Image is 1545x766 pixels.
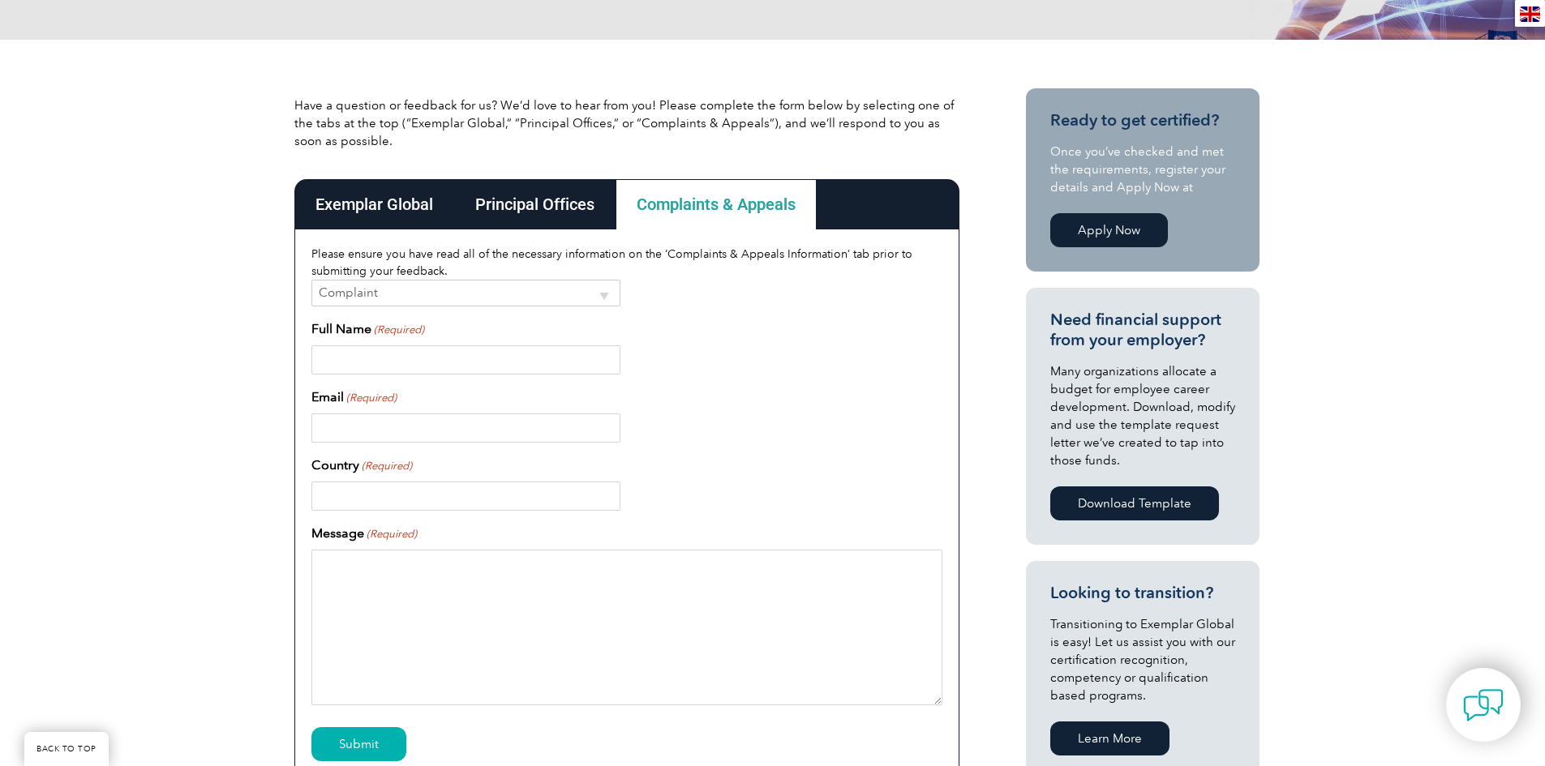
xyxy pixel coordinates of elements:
[1050,486,1219,520] a: Download Template
[1050,721,1169,755] a: Learn More
[1050,213,1168,247] a: Apply Now
[372,322,424,338] span: (Required)
[311,727,406,761] input: Submit
[1520,6,1540,22] img: en
[1050,362,1235,469] p: Many organizations allocate a budget for employee career development. Download, modify and use th...
[311,456,412,475] label: Country
[1050,615,1235,704] p: Transitioning to Exemplar Global is easy! Let us assist you with our certification recognition, c...
[616,179,817,229] div: Complaints & Appeals
[365,526,417,542] span: (Required)
[1463,685,1504,725] img: contact-chat.png
[24,732,109,766] a: BACK TO TOP
[360,458,412,474] span: (Required)
[454,179,616,229] div: Principal Offices
[311,524,417,543] label: Message
[294,179,454,229] div: Exemplar Global
[1050,110,1235,131] h3: Ready to get certified?
[311,319,424,339] label: Full Name
[1050,583,1235,603] h3: Looking to transition?
[294,96,959,150] p: Have a question or feedback for us? We’d love to hear from you! Please complete the form below by...
[1050,143,1235,196] p: Once you’ve checked and met the requirements, register your details and Apply Now at
[1050,310,1235,350] h3: Need financial support from your employer?
[311,387,397,407] label: Email
[345,390,397,406] span: (Required)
